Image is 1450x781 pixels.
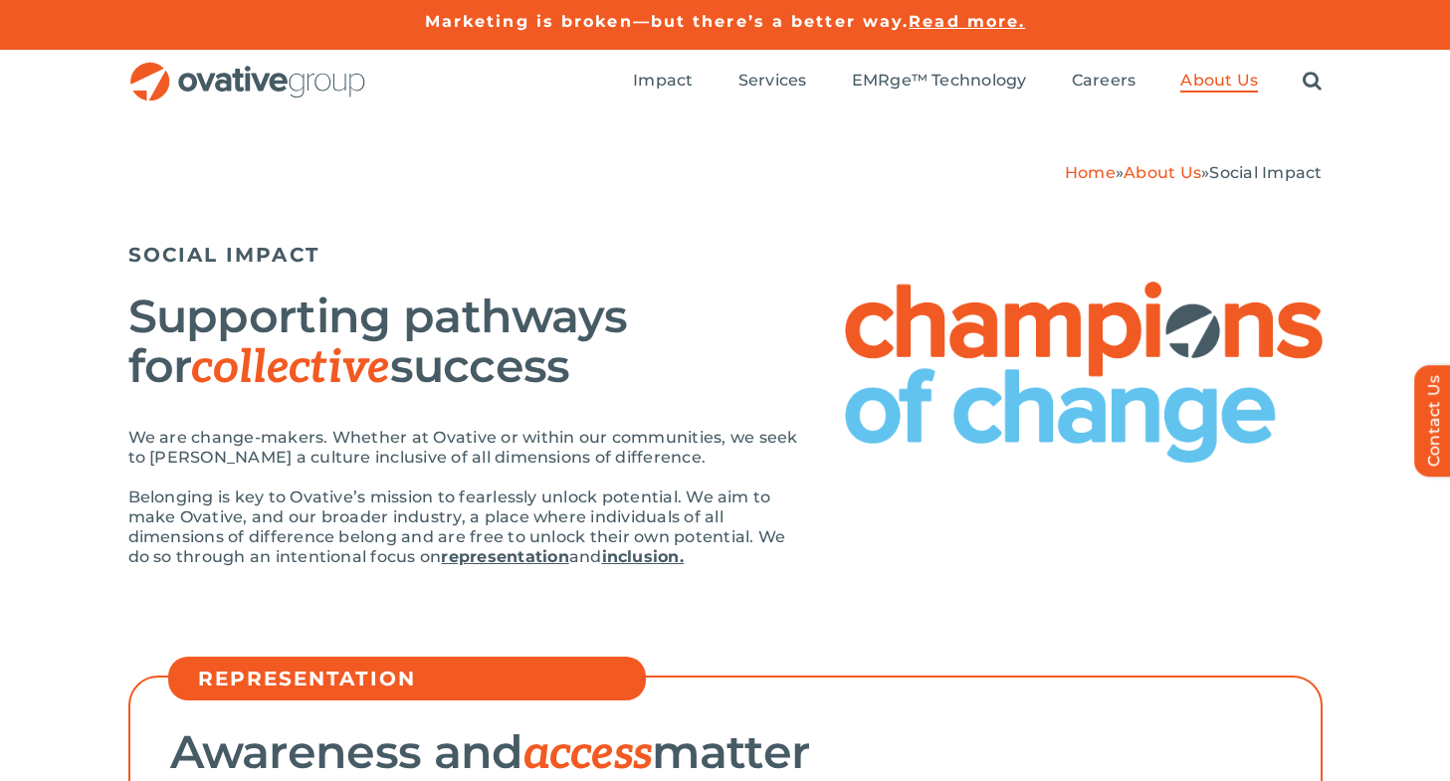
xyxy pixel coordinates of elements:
h5: REPRESENTATION [198,667,636,690]
h2: Supporting pathways for success [128,292,805,393]
span: and [569,547,602,566]
a: Read more. [909,12,1025,31]
a: OG_Full_horizontal_RGB [128,60,367,79]
span: collective [191,340,389,396]
a: Impact [633,71,693,93]
a: EMRge™ Technology [852,71,1027,93]
span: EMRge™ Technology [852,71,1027,91]
a: Careers [1072,71,1137,93]
span: About Us [1180,71,1258,91]
a: Services [738,71,807,93]
h2: Awareness and matter [170,727,1281,779]
a: Search [1303,71,1322,93]
span: Impact [633,71,693,91]
a: About Us [1124,163,1201,182]
span: Careers [1072,71,1137,91]
p: Belonging is key to Ovative’s mission to fearlessly unlock potential. We aim to make Ovative, and... [128,488,805,567]
nav: Menu [633,50,1322,113]
p: We are change-makers. Whether at Ovative or within our communities, we seek to [PERSON_NAME] a cu... [128,428,805,468]
a: Marketing is broken—but there’s a better way. [425,12,910,31]
span: » » [1065,163,1323,182]
a: About Us [1180,71,1258,93]
h5: SOCIAL IMPACT [128,243,1323,267]
a: Home [1065,163,1116,182]
a: inclusion. [602,547,684,566]
span: Services [738,71,807,91]
span: Social Impact [1209,163,1322,182]
img: Social Impact – Champions of Change Logo [845,282,1323,463]
a: representation [441,547,568,566]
